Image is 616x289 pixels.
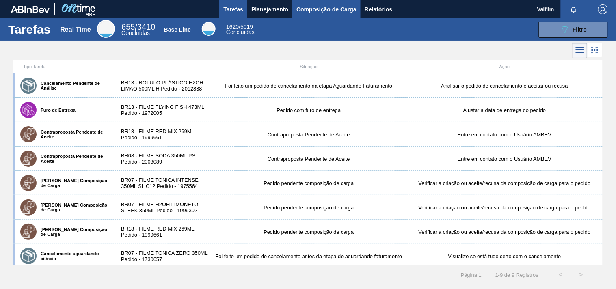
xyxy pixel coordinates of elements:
div: Verificar a criação ou aceite/recusa da composição de carga para o pedido [407,205,603,211]
div: BR07 - FILME TONICA ZERO 350ML Pedido - 1730657 [113,250,211,262]
button: Notificações [561,4,587,15]
button: > [571,265,591,285]
div: Tipo Tarefa [15,64,113,69]
span: Relatórios [365,4,392,14]
div: Entre em contato com o Usuário AMBEV [407,156,603,162]
label: [PERSON_NAME] Composição de Carga [37,227,108,237]
h1: Tarefas [8,25,51,34]
span: / 3410 [121,22,155,31]
span: Filtro [573,26,587,33]
span: Concluídas [226,29,255,35]
button: < [551,265,571,285]
label: Cancelamento Pendente de Análise [37,81,108,91]
span: 655 [121,22,135,31]
div: BR13 - RÓTULO PLÁSTICO H2OH LIMÃO 500ML H Pedido - 2012838 [113,80,211,92]
div: Contraproposta Pendente de Aceite [211,156,406,162]
div: Base Line [202,22,216,36]
div: Verificar a criação ou aceite/recusa da composição de carga para o pedido [407,180,603,186]
span: Concluídas [121,30,150,36]
div: Ajustar a data de entrega do pedido [407,107,603,113]
div: BR18 - FILME RED MIX 269ML Pedido - 1999661 [113,128,211,140]
span: 1 - 9 de 9 Registros [494,272,538,278]
img: Logout [598,4,608,14]
div: Situação [211,64,406,69]
img: TNhmsLtSVTkK8tSr43FrP2fwEKptu5GPRR3wAAAABJRU5ErkJggg== [11,6,50,13]
div: BR13 - FILME FLYING FISH 473ML Pedido - 1972005 [113,104,211,116]
label: Cancelamento aguardando ciência [37,251,108,261]
label: Furo de Entrega [37,108,76,112]
span: Composição de Carga [296,4,357,14]
span: Planejamento [251,4,288,14]
div: Real Time [121,24,155,36]
div: Pedido pendente composição de carga [211,180,406,186]
div: Entre em contato com o Usuário AMBEV [407,132,603,138]
div: BR08 - FILME SODA 350ML PS Pedido - 2003089 [113,153,211,165]
label: [PERSON_NAME] Composição de Carga [37,203,108,212]
div: Analisar o pedido de cancelamento e aceitar ou recusa [407,83,603,89]
div: Verificar a criação ou aceite/recusa da composição de carga para o pedido [407,229,603,235]
div: Real Time [60,26,91,33]
span: / 5019 [226,24,253,30]
div: Pedido pendente composição de carga [211,229,406,235]
div: BR18 - FILME RED MIX 269ML Pedido - 1999661 [113,226,211,238]
div: Foi feito um pedido de cancelamento antes da etapa de aguardando faturamento [211,253,406,259]
button: Filtro [539,22,608,38]
div: Visualize se está tudo certo com o cancelamento [407,253,603,259]
div: Pedido com furo de entrega [211,107,406,113]
span: Página : 1 [461,272,482,278]
div: BR07 - FILME TONICA INTENSE 350ML SL C12 Pedido - 1975564 [113,177,211,189]
div: Contraproposta Pendente de Aceite [211,132,406,138]
span: 1620 [226,24,239,30]
div: BR07 - FILME H2OH LIMONETO SLEEK 350ML Pedido - 1999302 [113,201,211,214]
div: Base Line [164,26,191,33]
label: Contraproposta Pendente de Aceite [37,129,108,139]
div: Foi feito um pedido de cancelamento na etapa Aguardando Faturamento [211,83,406,89]
div: Visão em Cards [588,43,603,58]
div: Visão em Lista [572,43,588,58]
div: Pedido pendente composição de carga [211,205,406,211]
div: Base Line [226,24,255,35]
span: Tarefas [223,4,243,14]
label: [PERSON_NAME] Composição de Carga [37,178,108,188]
div: Ação [407,64,603,69]
label: Contraproposta Pendente de Aceite [37,154,108,164]
div: Real Time [97,20,115,38]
